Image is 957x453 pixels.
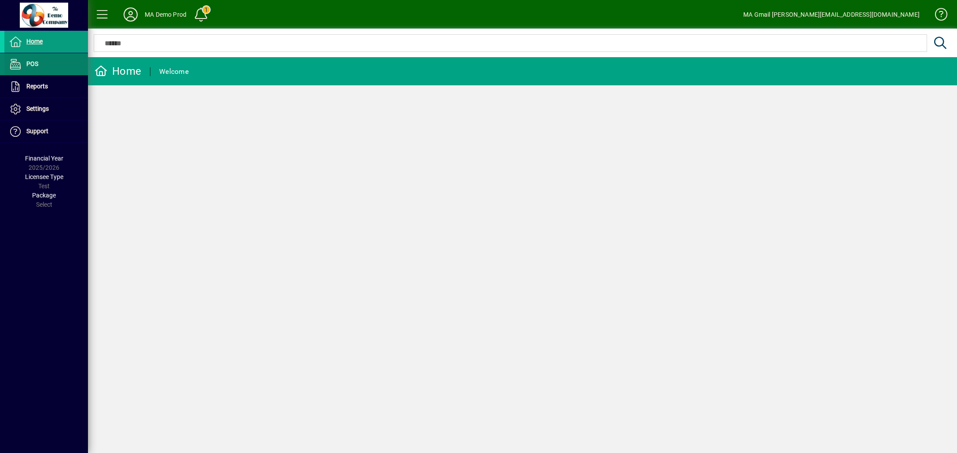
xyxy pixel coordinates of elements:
[4,53,88,75] a: POS
[145,7,186,22] div: MA Demo Prod
[25,173,63,180] span: Licensee Type
[117,7,145,22] button: Profile
[4,121,88,142] a: Support
[26,60,38,67] span: POS
[26,83,48,90] span: Reports
[26,128,48,135] span: Support
[159,65,189,79] div: Welcome
[4,76,88,98] a: Reports
[928,2,946,30] a: Knowledge Base
[26,105,49,112] span: Settings
[95,64,141,78] div: Home
[26,38,43,45] span: Home
[25,155,63,162] span: Financial Year
[4,98,88,120] a: Settings
[743,7,920,22] div: MA Gmail [PERSON_NAME][EMAIL_ADDRESS][DOMAIN_NAME]
[32,192,56,199] span: Package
